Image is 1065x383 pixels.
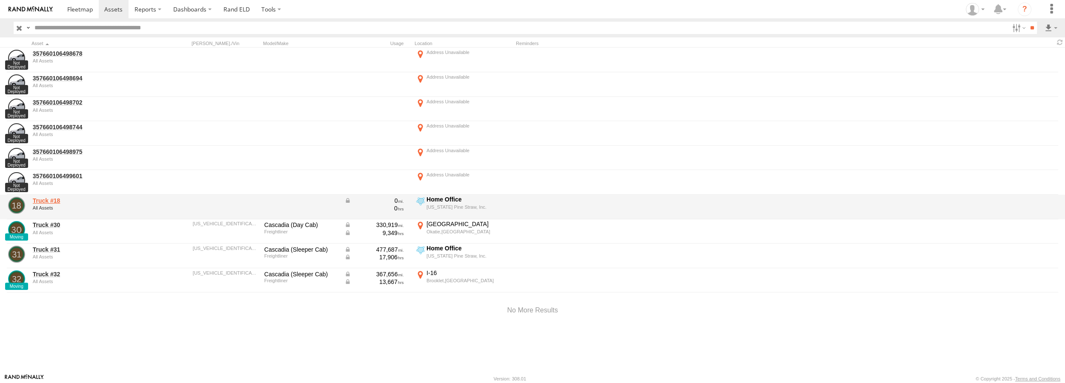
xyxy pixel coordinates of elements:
[427,253,511,259] div: [US_STATE] Pine Straw, Inc.
[343,40,411,46] div: Usage
[344,253,404,261] div: Data from Vehicle CANbus
[33,197,149,204] a: Truck #18
[344,197,404,204] div: Data from Vehicle CANbus
[415,269,512,292] label: Click to View Current Location
[8,221,25,238] a: View Asset Details
[33,132,149,137] div: undefined
[33,246,149,253] a: Truck #31
[8,246,25,263] a: View Asset Details
[31,40,151,46] div: Click to Sort
[8,99,25,116] a: View Asset Details
[344,204,404,212] div: 0
[1044,22,1058,34] label: Export results as...
[494,376,526,381] div: Version: 308.01
[8,197,25,214] a: View Asset Details
[33,99,149,106] a: 357660106498702
[344,229,404,237] div: Data from Vehicle CANbus
[415,171,512,194] label: Click to View Current Location
[415,244,512,267] label: Click to View Current Location
[427,278,511,284] div: Brooklet,[GEOGRAPHIC_DATA]
[415,40,512,46] div: Location
[976,376,1060,381] div: © Copyright 2025 -
[1015,376,1060,381] a: Terms and Conditions
[8,123,25,140] a: View Asset Details
[264,253,338,258] div: Freightliner
[25,22,31,34] label: Search Query
[415,98,512,121] label: Click to View Current Location
[33,172,149,180] a: 357660106499601
[427,269,511,277] div: I-16
[427,196,511,203] div: Home Office
[344,221,404,229] div: Data from Vehicle CANbus
[8,270,25,287] a: View Asset Details
[264,278,338,283] div: Freightliner
[33,221,149,229] a: Truck #30
[33,270,149,278] a: Truck #32
[33,205,149,210] div: undefined
[193,246,258,251] div: 3AKJHHDR3MSMT4483
[33,254,149,259] div: undefined
[33,50,149,57] a: 357660106498678
[344,270,404,278] div: Data from Vehicle CANbus
[33,279,149,284] div: undefined
[344,246,404,253] div: Data from Vehicle CANbus
[1055,38,1065,46] span: Refresh
[344,278,404,286] div: Data from Vehicle CANbus
[33,123,149,131] a: 357660106498744
[193,221,258,226] div: 3AKJHLDV5MDMS6499
[33,108,149,113] div: undefined
[33,83,149,88] div: undefined
[8,74,25,91] a: View Asset Details
[264,229,338,234] div: Freightliner
[9,6,53,12] img: rand-logo.svg
[415,196,512,218] label: Click to View Current Location
[264,270,338,278] div: Cascadia (Sleeper Cab)
[33,58,149,63] div: undefined
[8,50,25,67] a: View Asset Details
[8,172,25,189] a: View Asset Details
[263,40,340,46] div: Model/Make
[33,181,149,186] div: undefined
[33,148,149,156] a: 357660106498975
[415,220,512,243] label: Click to View Current Location
[193,270,258,275] div: 3AKJHHDR1MSMT4482
[192,40,260,46] div: [PERSON_NAME]./Vin
[33,74,149,82] a: 357660106498694
[427,229,511,235] div: Okatie,[GEOGRAPHIC_DATA]
[264,221,338,229] div: Cascadia (Day Cab)
[33,230,149,235] div: undefined
[415,48,512,71] label: Click to View Current Location
[33,156,149,162] div: undefined
[5,374,44,383] a: Visit our Website
[427,204,511,210] div: [US_STATE] Pine Straw, Inc.
[415,73,512,96] label: Click to View Current Location
[415,122,512,145] label: Click to View Current Location
[264,246,338,253] div: Cascadia (Sleeper Cab)
[963,3,988,16] div: Jeff Whitson
[1009,22,1027,34] label: Search Filter Options
[516,40,652,46] div: Reminders
[427,220,511,228] div: [GEOGRAPHIC_DATA]
[415,147,512,170] label: Click to View Current Location
[8,148,25,165] a: View Asset Details
[1018,3,1031,16] i: ?
[427,244,511,252] div: Home Office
